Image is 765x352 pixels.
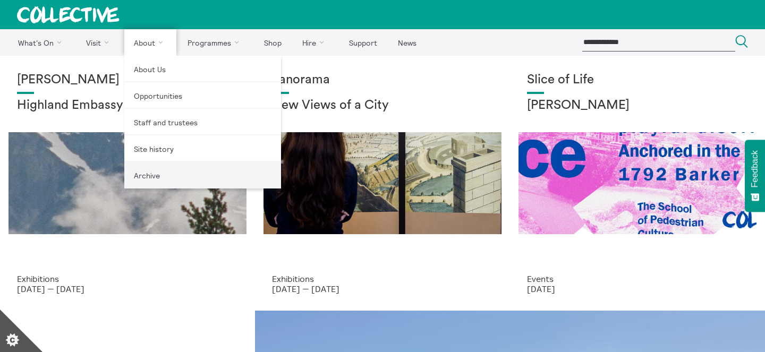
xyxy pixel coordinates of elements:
a: Collective Panorama June 2025 small file 8 Panorama New Views of a City Exhibitions [DATE] — [DATE] [255,56,510,311]
p: Events [527,274,748,284]
a: Staff and trustees [124,109,281,135]
a: About [124,29,176,56]
span: Feedback [750,150,760,187]
h2: New Views of a City [272,98,493,113]
a: About Us [124,56,281,82]
a: Webposter copy Slice of Life [PERSON_NAME] Events [DATE] [510,56,765,311]
a: Site history [124,135,281,162]
p: Exhibitions [272,274,493,284]
a: News [388,29,426,56]
a: Archive [124,162,281,188]
p: [DATE] — [DATE] [17,284,238,294]
h2: [PERSON_NAME] [527,98,748,113]
h1: [PERSON_NAME] [17,73,238,88]
a: Opportunities [124,82,281,109]
p: [DATE] — [DATE] [272,284,493,294]
h2: Highland Embassy [17,98,238,113]
a: Support [339,29,386,56]
a: What's On [8,29,75,56]
a: Programmes [178,29,253,56]
a: Shop [254,29,291,56]
h1: Slice of Life [527,73,748,88]
p: [DATE] [527,284,748,294]
h1: Panorama [272,73,493,88]
p: Exhibitions [17,274,238,284]
button: Feedback - Show survey [745,140,765,212]
a: Visit [77,29,123,56]
a: Hire [293,29,338,56]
